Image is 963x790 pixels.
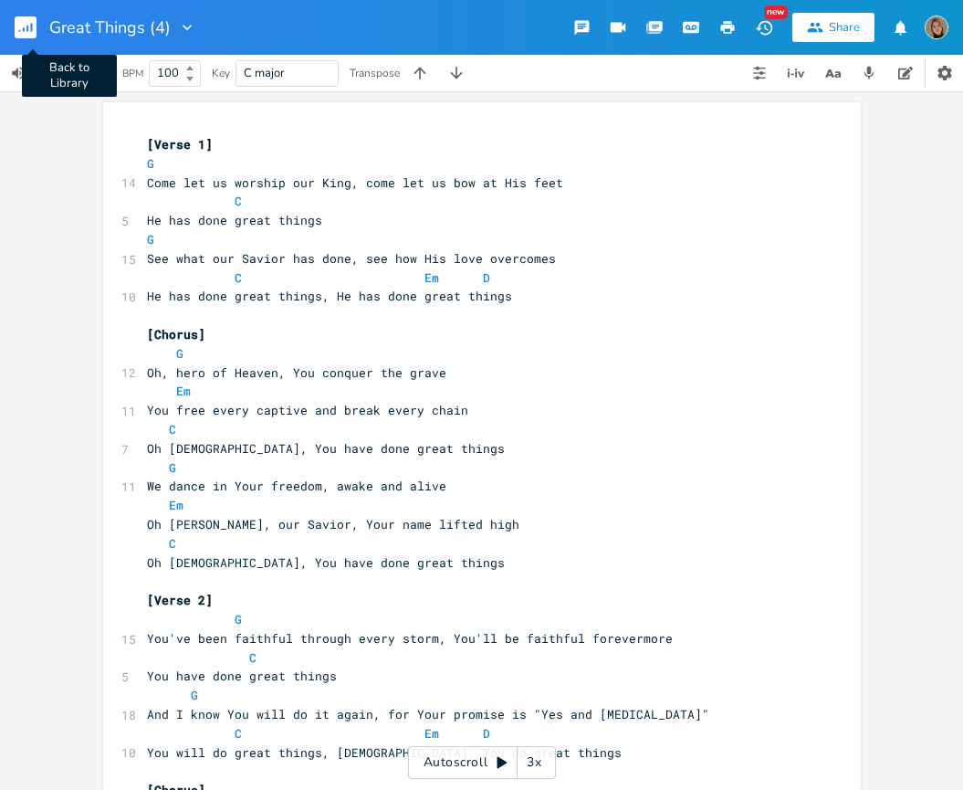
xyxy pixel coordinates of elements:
span: G [235,611,242,627]
span: G [147,155,154,172]
img: Fior Murua [925,16,948,39]
span: He has done great things, He has done great things [147,288,512,304]
button: Share [792,13,874,42]
span: Come let us worship our King, come let us bow at His feet [147,174,563,191]
span: Oh, hero of Heaven, You conquer the grave [147,364,446,381]
span: C [169,535,176,552]
div: Share [829,19,860,36]
span: And I know You will do it again, for Your promise is "Yes and [MEDICAL_DATA]" [147,706,709,722]
span: He has done great things [147,212,322,228]
div: New [764,5,788,19]
span: Em [424,725,439,742]
span: C [169,421,176,437]
span: G [169,459,176,476]
span: C [235,269,242,286]
span: G [191,687,198,703]
div: BPM [122,68,143,79]
span: C [249,649,256,666]
span: See what our Savior has done, see how His love overcomes [147,250,556,267]
span: Oh [DEMOGRAPHIC_DATA], You have done great things [147,554,505,571]
span: D [483,725,490,742]
span: You free every captive and break every chain [147,402,468,418]
span: Great Things (4) [49,19,171,36]
button: Back to Library [15,5,51,49]
span: Em [176,383,191,399]
div: 3x [518,746,550,779]
div: Key [212,68,230,79]
span: [Chorus] [147,326,205,342]
span: You will do great things, [DEMOGRAPHIC_DATA], You do great things [147,744,622,761]
div: Transpose [350,68,400,79]
span: Oh [DEMOGRAPHIC_DATA], You have done great things [147,440,505,457]
div: Autoscroll [408,746,556,779]
span: You have done great things [147,668,337,684]
span: Em [169,497,183,513]
button: New [746,11,782,44]
span: C [235,725,242,742]
span: [Verse 1] [147,136,213,153]
span: Oh [PERSON_NAME], our Savior, Your name lifted high [147,516,519,532]
span: C [235,193,242,209]
span: G [147,231,154,248]
span: Em [424,269,439,286]
span: We dance in Your freedom, awake and alive [147,478,446,494]
span: G [176,345,183,362]
span: You've been faithful through every storm, You'll be faithful forevermore [147,630,673,647]
span: C major [244,65,285,81]
span: D [483,269,490,286]
span: [Verse 2] [147,592,213,608]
